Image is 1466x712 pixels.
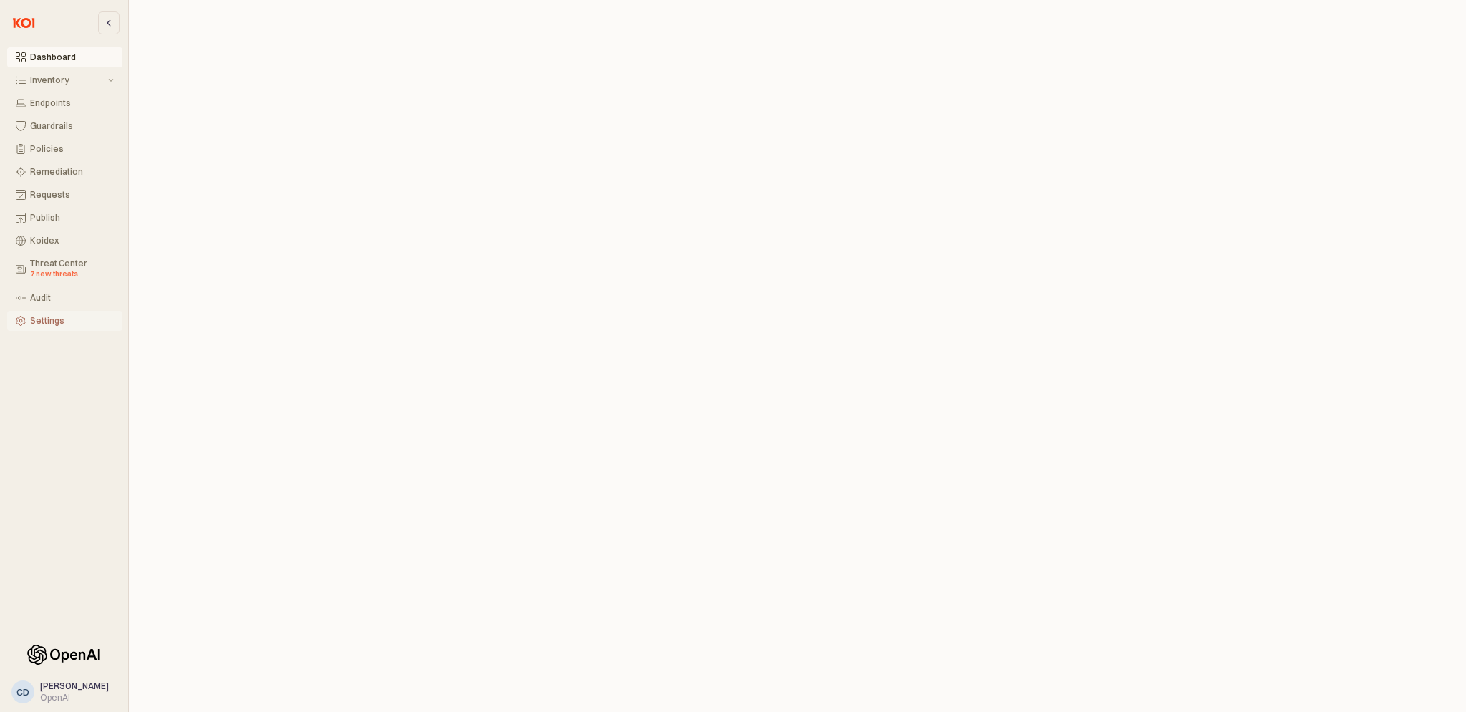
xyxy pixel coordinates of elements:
div: Publish [30,213,114,223]
button: Guardrails [7,116,122,136]
div: 7 new threats [30,269,114,280]
div: CD [16,685,29,699]
div: Threat Center [30,259,114,280]
button: Endpoints [7,93,122,113]
button: Koidex [7,231,122,251]
div: Settings [30,316,114,326]
div: Requests [30,190,114,200]
button: Remediation [7,162,122,182]
button: Inventory [7,70,122,90]
button: Requests [7,185,122,205]
div: Audit [30,293,114,303]
div: OpenAI [40,692,109,703]
button: Dashboard [7,47,122,67]
button: CD [11,680,34,703]
div: Inventory [30,75,105,85]
button: Threat Center [7,254,122,285]
div: Remediation [30,167,114,177]
button: Publish [7,208,122,228]
button: Policies [7,139,122,159]
button: Settings [7,311,122,331]
div: Koidex [30,236,114,246]
div: Policies [30,144,114,154]
div: Dashboard [30,52,114,62]
span: [PERSON_NAME] [40,680,109,691]
div: Guardrails [30,121,114,131]
button: Audit [7,288,122,308]
div: Endpoints [30,98,114,108]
